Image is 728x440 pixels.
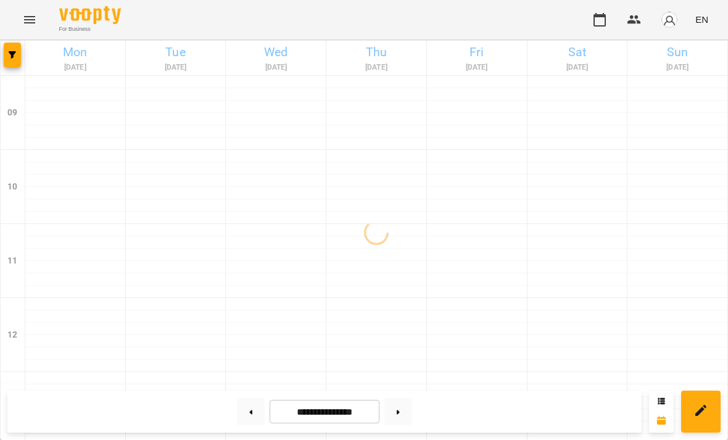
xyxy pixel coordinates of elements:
h6: [DATE] [128,62,224,73]
h6: [DATE] [529,62,626,73]
h6: Sun [629,43,726,62]
h6: [DATE] [629,62,726,73]
h6: 12 [7,328,17,342]
button: EN [690,8,713,31]
span: For Business [59,25,121,33]
h6: 09 [7,106,17,120]
h6: Sat [529,43,626,62]
h6: [DATE] [328,62,424,73]
h6: [DATE] [429,62,525,73]
img: Voopty Logo [59,6,121,24]
h6: Tue [128,43,224,62]
span: EN [695,13,708,26]
h6: Wed [228,43,324,62]
h6: 10 [7,180,17,194]
h6: [DATE] [228,62,324,73]
button: Menu [15,5,44,35]
h6: Fri [429,43,525,62]
img: avatar_s.png [661,11,678,28]
h6: Thu [328,43,424,62]
h6: 11 [7,254,17,268]
h6: Mon [27,43,123,62]
h6: [DATE] [27,62,123,73]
